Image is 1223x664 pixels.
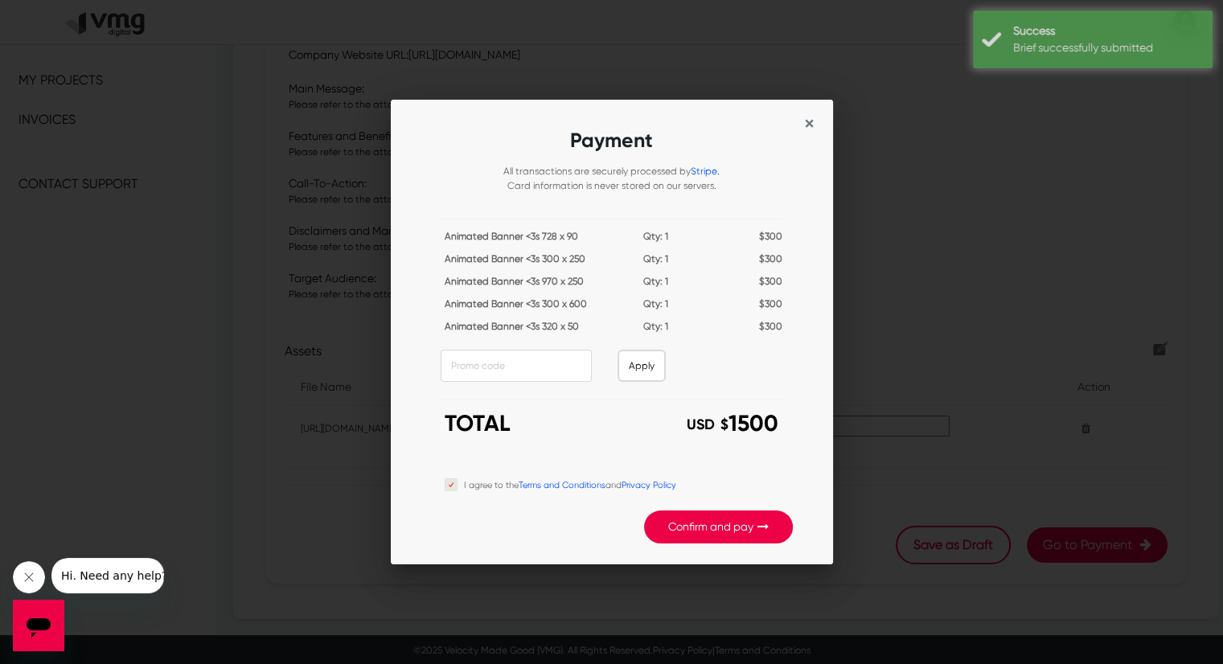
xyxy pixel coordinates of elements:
[51,558,164,593] iframe: Message from company
[441,125,782,164] h2: Payment
[614,252,698,274] div: Qty: 1
[13,600,64,651] iframe: Button to launch messaging window
[441,350,592,382] input: Promo code
[614,319,698,342] div: Qty: 1
[464,475,676,493] label: I agree to the and
[614,229,698,252] div: Qty: 1
[687,416,715,433] span: USD
[13,561,45,593] iframe: Close message
[698,229,782,252] div: 300
[759,298,765,309] span: $
[1013,23,1191,39] div: Success
[698,274,782,297] div: 300
[691,166,720,177] a: Stripe.
[441,164,782,209] div: All transactions are securely processed by Card information is never stored on our servers.
[10,11,116,24] span: Hi. Need any help?
[698,297,782,319] div: 300
[624,410,779,437] h3: 1500
[759,321,765,332] span: $
[445,410,600,437] h3: TOTAL
[445,274,614,297] div: Animated Banner <3s 970 x 250
[614,274,698,297] div: Qty: 1
[614,297,698,319] div: Qty: 1
[644,510,793,543] button: Confirm and pay
[805,114,814,133] button: Close
[805,113,814,135] span: ×
[759,231,765,242] span: $
[759,276,765,287] span: $
[698,319,782,342] div: 300
[622,480,676,490] a: Privacy Policy
[698,252,782,274] div: 300
[445,319,614,342] div: Animated Banner <3s 320 x 50
[618,350,666,382] button: Apply
[445,229,614,252] div: Animated Banner <3s 728 x 90
[445,297,614,319] div: Animated Banner <3s 300 x 600
[1013,39,1191,56] div: Brief successfully submitted
[759,253,765,264] span: $
[519,480,605,490] a: Terms and Conditions
[720,416,728,433] span: $
[445,252,614,274] div: Animated Banner <3s 300 x 250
